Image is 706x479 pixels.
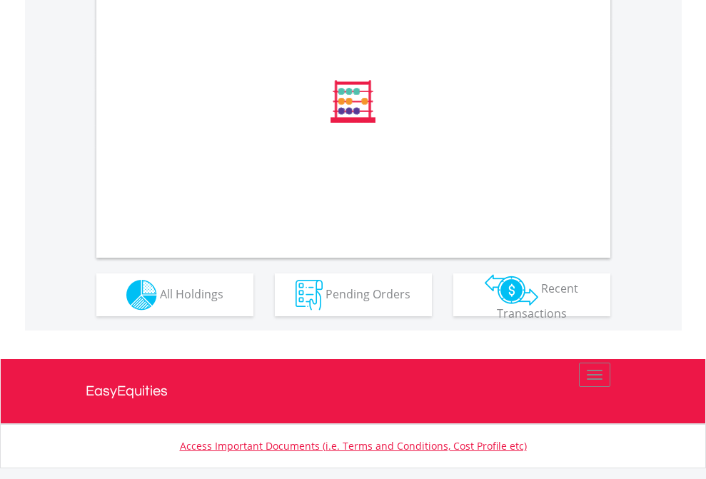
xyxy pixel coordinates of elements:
[326,286,410,301] span: Pending Orders
[453,273,610,316] button: Recent Transactions
[485,274,538,306] img: transactions-zar-wht.png
[275,273,432,316] button: Pending Orders
[126,280,157,311] img: holdings-wht.png
[180,439,527,453] a: Access Important Documents (i.e. Terms and Conditions, Cost Profile etc)
[160,286,223,301] span: All Holdings
[296,280,323,311] img: pending_instructions-wht.png
[96,273,253,316] button: All Holdings
[86,359,621,423] a: EasyEquities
